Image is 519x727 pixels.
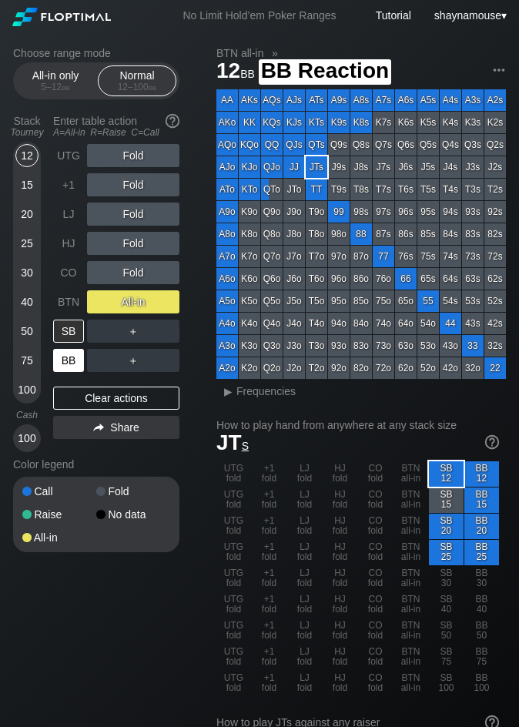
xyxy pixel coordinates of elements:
div: SB 30 [429,566,464,591]
div: No data [96,509,170,520]
div: K3s [462,112,484,133]
div: 98s [350,201,372,223]
div: JJ [283,156,305,178]
div: UTG fold [216,645,251,670]
img: help.32db89a4.svg [484,434,501,451]
div: A3s [462,89,484,111]
div: BTN all-in [393,645,428,670]
div: TT [306,179,327,200]
div: SB 12 [429,461,464,487]
div: 84s [440,223,461,245]
div: 12 – 100 [105,82,169,92]
div: 86o [350,268,372,290]
div: Q3s [462,134,484,156]
span: JT [216,431,249,454]
div: LJ fold [287,618,322,644]
div: BB 50 [464,618,499,644]
div: A9s [328,89,350,111]
div: KJo [239,156,260,178]
div: Q6s [395,134,417,156]
div: A8s [350,89,372,111]
div: 30 [15,261,39,284]
div: Enter table action [53,109,179,144]
div: K8s [350,112,372,133]
div: A7s [373,89,394,111]
img: ellipsis.fd386fe8.svg [491,62,507,79]
div: Fold [87,232,179,255]
div: All-in only [20,66,91,95]
div: 74s [440,246,461,267]
div: LJ fold [287,461,322,487]
div: 52o [417,357,439,379]
div: +1 fold [252,461,286,487]
div: JTo [283,179,305,200]
div: No Limit Hold’em Poker Ranges [159,9,359,25]
div: BB [53,349,84,372]
div: SB [53,320,84,343]
div: 87s [373,223,394,245]
div: SB 50 [429,618,464,644]
div: KQs [261,112,283,133]
div: 92s [484,201,506,223]
div: UTG fold [216,461,251,487]
div: KJs [283,112,305,133]
div: T8s [350,179,372,200]
div: Q8o [261,223,283,245]
img: Floptimal logo [12,8,111,26]
div: T4o [306,313,327,334]
div: ＋ [87,320,179,343]
div: 66 [395,268,417,290]
div: J3s [462,156,484,178]
div: +1 fold [252,487,286,513]
div: T6s [395,179,417,200]
div: K7s [373,112,394,133]
div: J6o [283,268,305,290]
div: A4o [216,313,238,334]
div: Q7o [261,246,283,267]
div: Q3o [261,335,283,357]
span: shaynamouse [434,9,501,22]
div: 52s [484,290,506,312]
div: 43o [440,335,461,357]
div: J7s [373,156,394,178]
div: BTN all-in [393,592,428,618]
div: BB 40 [464,592,499,618]
div: Stack [7,109,47,144]
div: 83s [462,223,484,245]
div: 76o [373,268,394,290]
div: 86s [395,223,417,245]
div: CO fold [358,592,393,618]
div: Fold [87,203,179,226]
div: 97o [328,246,350,267]
div: JTs [306,156,327,178]
div: UTG fold [216,671,251,696]
div: 55 [417,290,439,312]
div: 65o [395,290,417,312]
div: LJ fold [287,487,322,513]
div: T4s [440,179,461,200]
div: 33 [462,335,484,357]
div: Share [53,416,179,439]
div: UTG fold [216,540,251,565]
div: HJ fold [323,514,357,539]
div: 100 [15,378,39,401]
div: A5o [216,290,238,312]
div: LJ fold [287,540,322,565]
div: UTG [53,144,84,167]
div: +1 fold [252,566,286,591]
div: CO fold [358,461,393,487]
div: 99 [328,201,350,223]
div: A9o [216,201,238,223]
div: AA [216,89,238,111]
div: A2o [216,357,238,379]
div: J3o [283,335,305,357]
span: bb [149,82,157,92]
div: Q6o [261,268,283,290]
div: 42s [484,313,506,334]
div: +1 fold [252,618,286,644]
div: 54o [417,313,439,334]
div: 62o [395,357,417,379]
div: +1 fold [252,514,286,539]
div: K3o [239,335,260,357]
div: SB 40 [429,592,464,618]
